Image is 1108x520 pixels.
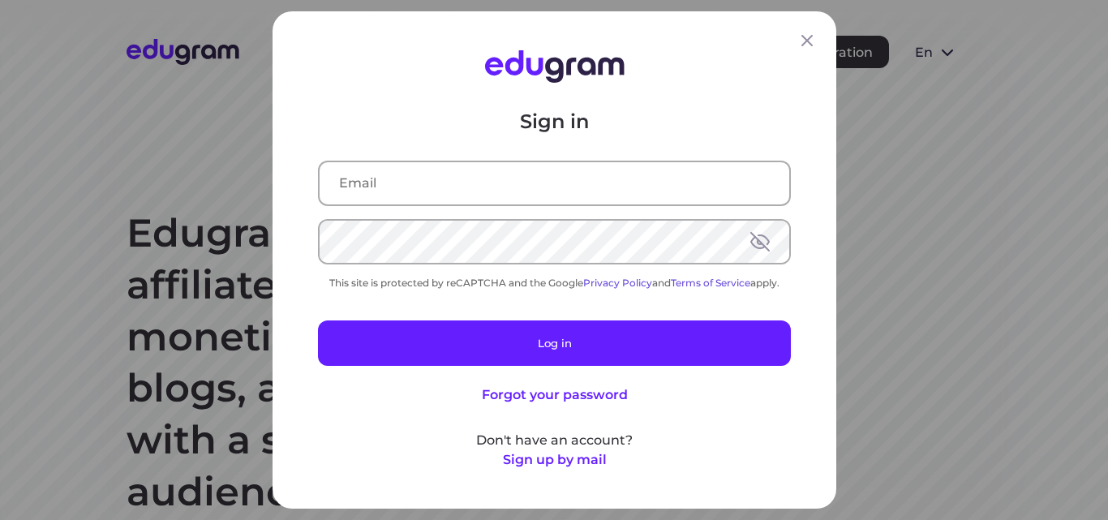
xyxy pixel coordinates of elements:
[583,277,652,289] a: Privacy Policy
[318,109,791,135] p: Sign in
[502,450,606,470] button: Sign up by mail
[318,277,791,289] div: This site is protected by reCAPTCHA and the Google and apply.
[481,385,627,405] button: Forgot your password
[318,431,791,450] p: Don't have an account?
[320,162,789,204] input: Email
[484,50,624,83] img: Edugram Logo
[318,320,791,366] button: Log in
[671,277,750,289] a: Terms of Service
